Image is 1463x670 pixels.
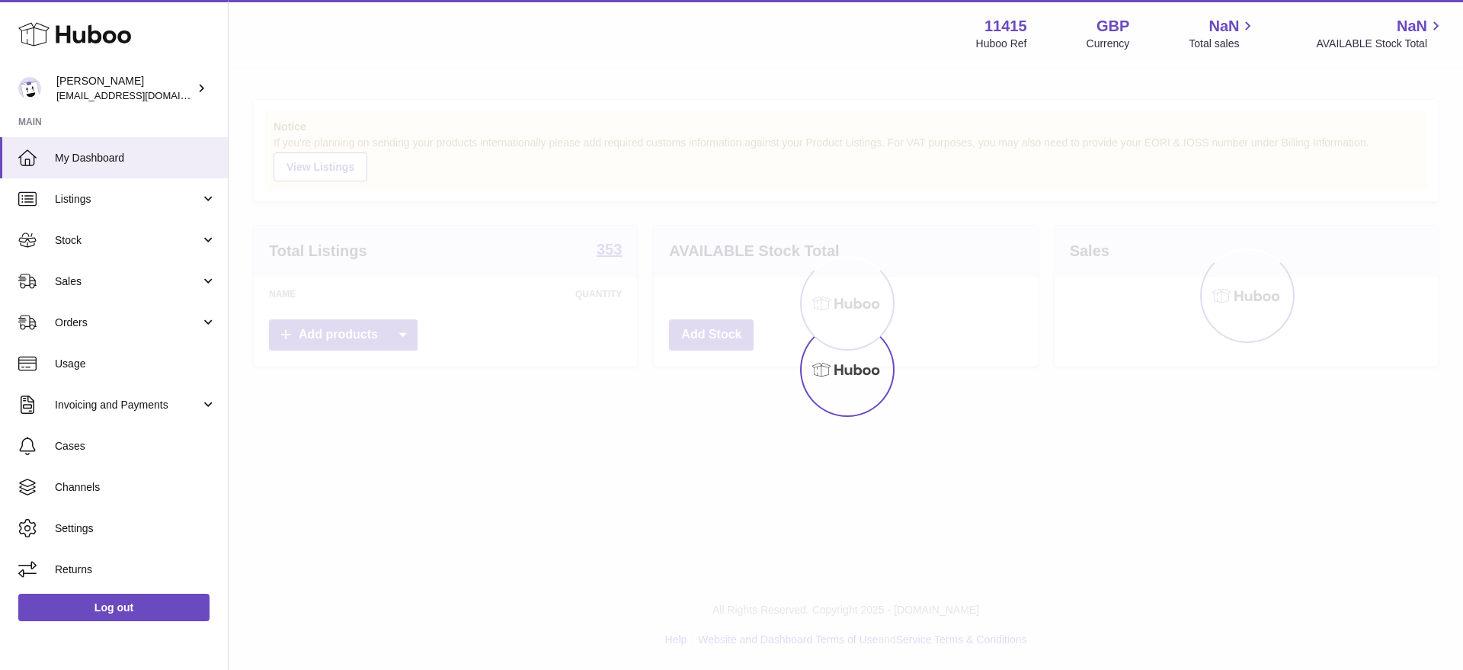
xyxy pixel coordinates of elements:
strong: 11415 [984,16,1027,37]
span: Usage [55,357,216,371]
div: Currency [1087,37,1130,51]
span: [EMAIL_ADDRESS][DOMAIN_NAME] [56,89,224,101]
div: [PERSON_NAME] [56,74,194,103]
span: Invoicing and Payments [55,398,200,412]
span: Channels [55,480,216,495]
span: Orders [55,316,200,330]
a: Log out [18,594,210,621]
span: Settings [55,521,216,536]
a: NaN Total sales [1189,16,1257,51]
span: My Dashboard [55,151,216,165]
span: Cases [55,439,216,454]
img: care@shopmanto.uk [18,77,41,100]
span: Sales [55,274,200,289]
span: NaN [1208,16,1239,37]
span: NaN [1397,16,1427,37]
span: Listings [55,192,200,207]
span: Total sales [1189,37,1257,51]
span: Stock [55,233,200,248]
a: NaN AVAILABLE Stock Total [1316,16,1445,51]
div: Huboo Ref [976,37,1027,51]
span: Returns [55,563,216,577]
strong: GBP [1096,16,1129,37]
span: AVAILABLE Stock Total [1316,37,1445,51]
